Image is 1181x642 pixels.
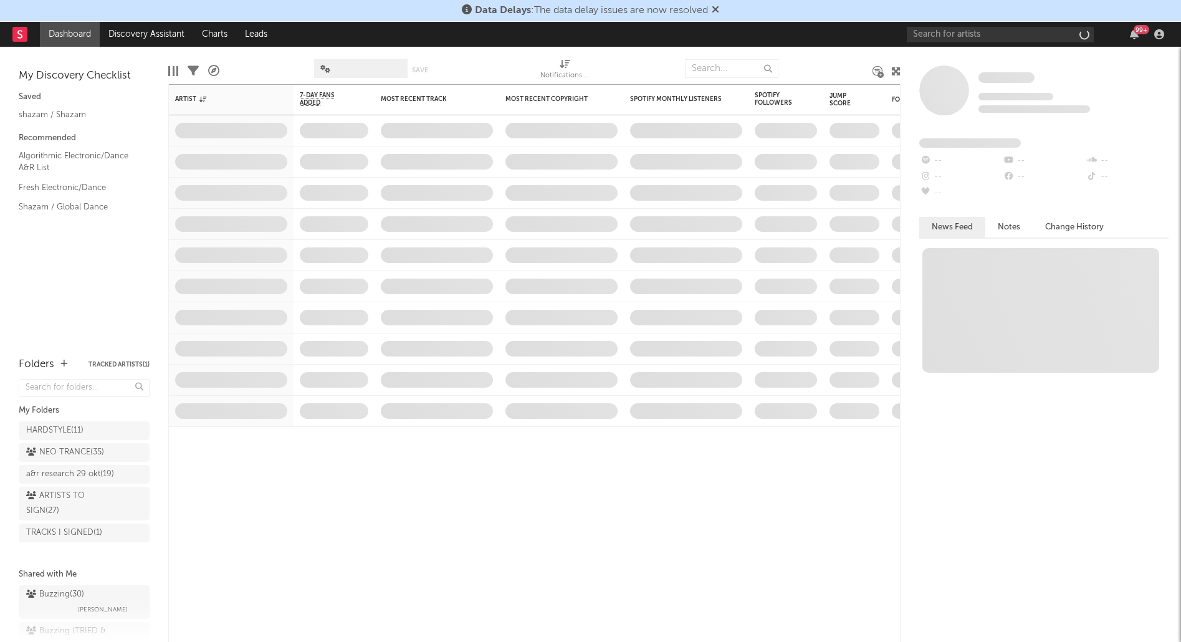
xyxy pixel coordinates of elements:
div: HARDSTYLE ( 11 ) [26,423,84,438]
div: Spotify Followers [755,92,798,107]
div: Filters [188,53,199,89]
a: NEO TRANCE(35) [19,443,150,462]
a: TRACKS I SIGNED(1) [19,524,150,542]
button: Save [412,67,428,74]
a: Some Artist [978,72,1035,84]
span: Some Artist [978,72,1035,83]
div: Jump Score [830,92,861,107]
div: Notifications (Artist) [540,53,590,89]
div: ARTISTS TO SIGN ( 27 ) [26,489,114,519]
a: a&r research 29 okt(19) [19,465,150,484]
span: : The data delay issues are now resolved [475,6,708,16]
div: -- [1086,153,1169,169]
div: A&R Pipeline [208,53,219,89]
span: Tracking Since: [DATE] [978,93,1053,100]
div: Most Recent Copyright [505,95,599,103]
a: Algorithmic Electronic/Dance A&R List [19,149,137,175]
div: TRACKS I SIGNED ( 1 ) [26,525,102,540]
span: 7-Day Fans Added [300,92,350,107]
span: Dismiss [712,6,719,16]
div: -- [919,153,1002,169]
div: 99 + [1134,25,1149,34]
div: -- [1002,153,1085,169]
div: Spotify Monthly Listeners [630,95,724,103]
span: 0 fans last week [978,105,1090,113]
button: Tracked Artists(1) [88,362,150,368]
input: Search for folders... [19,379,150,397]
div: Edit Columns [168,53,178,89]
div: My Folders [19,403,150,418]
div: Notifications (Artist) [540,69,590,84]
div: Buzzing ( 30 ) [26,587,84,602]
div: Folders [19,357,54,372]
div: NEO TRANCE ( 35 ) [26,445,104,460]
button: 99+ [1130,29,1139,39]
a: ARTISTS TO SIGN(27) [19,487,150,520]
span: Data Delays [475,6,531,16]
div: Most Recent Track [381,95,474,103]
a: Dashboard [40,22,100,47]
a: HARDSTYLE(11) [19,421,150,440]
span: Fans Added by Platform [919,138,1021,148]
input: Search for artists [907,27,1094,42]
a: Discovery Assistant [100,22,193,47]
div: -- [1002,169,1085,185]
a: Shazam / Global Dance [19,200,137,214]
span: [PERSON_NAME] [78,602,128,617]
div: a&r research 29 okt ( 19 ) [26,467,114,482]
a: Leads [236,22,276,47]
div: -- [1086,169,1169,185]
a: Fresh Electronic/Dance [19,181,137,194]
div: Artist [175,95,269,103]
div: -- [919,185,1002,201]
div: Recommended [19,131,150,146]
div: Saved [19,90,150,105]
div: Folders [892,96,985,103]
div: Shared with Me [19,567,150,582]
a: Charts [193,22,236,47]
div: -- [919,169,1002,185]
div: My Discovery Checklist [19,69,150,84]
input: Search... [685,59,778,78]
button: News Feed [919,217,985,237]
a: shazam / Shazam [19,108,137,122]
button: Change History [1033,217,1116,237]
button: Notes [985,217,1033,237]
a: Buzzing(30)[PERSON_NAME] [19,585,150,619]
